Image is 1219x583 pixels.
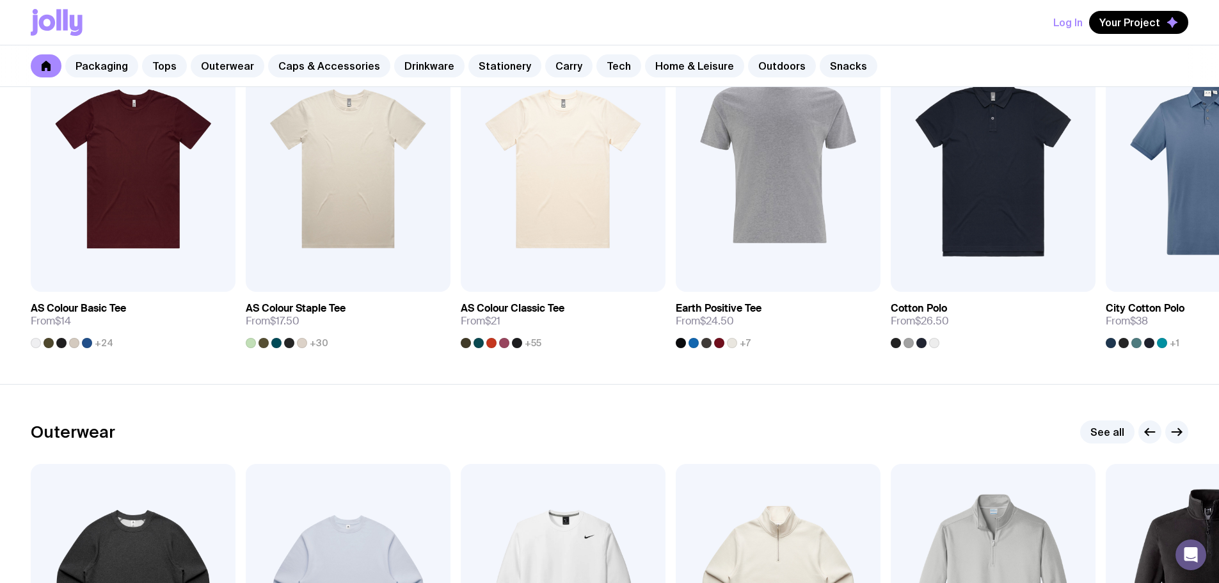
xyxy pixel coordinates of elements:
[246,315,299,328] span: From
[246,302,346,315] h3: AS Colour Staple Tee
[1175,539,1206,570] div: Open Intercom Messenger
[268,54,390,77] a: Caps & Accessories
[1099,16,1160,29] span: Your Project
[740,338,751,348] span: +7
[270,314,299,328] span: $17.50
[1080,420,1135,443] a: See all
[891,292,1096,348] a: Cotton PoloFrom$26.50
[31,315,71,328] span: From
[915,314,949,328] span: $26.50
[310,338,328,348] span: +30
[485,314,500,328] span: $21
[676,302,761,315] h3: Earth Positive Tee
[1106,315,1148,328] span: From
[645,54,744,77] a: Home & Leisure
[820,54,877,77] a: Snacks
[31,422,115,442] h2: Outerwear
[1089,11,1188,34] button: Your Project
[1053,11,1083,34] button: Log In
[468,54,541,77] a: Stationery
[1130,314,1148,328] span: $38
[461,302,564,315] h3: AS Colour Classic Tee
[394,54,465,77] a: Drinkware
[545,54,593,77] a: Carry
[95,338,113,348] span: +24
[461,315,500,328] span: From
[748,54,816,77] a: Outdoors
[65,54,138,77] a: Packaging
[191,54,264,77] a: Outerwear
[1106,302,1184,315] h3: City Cotton Polo
[142,54,187,77] a: Tops
[31,302,126,315] h3: AS Colour Basic Tee
[246,292,450,348] a: AS Colour Staple TeeFrom$17.50+30
[596,54,641,77] a: Tech
[55,314,71,328] span: $14
[891,302,947,315] h3: Cotton Polo
[1170,338,1179,348] span: +1
[525,338,541,348] span: +55
[676,315,734,328] span: From
[461,292,665,348] a: AS Colour Classic TeeFrom$21+55
[700,314,734,328] span: $24.50
[676,292,880,348] a: Earth Positive TeeFrom$24.50+7
[891,315,949,328] span: From
[31,292,235,348] a: AS Colour Basic TeeFrom$14+24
